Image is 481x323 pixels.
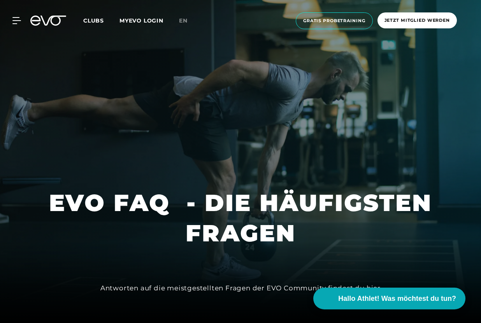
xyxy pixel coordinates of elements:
span: Clubs [83,17,104,24]
div: Antworten auf die meistgestellten Fragen der EVO Community findest du hier [100,282,381,294]
span: Gratis Probetraining [303,17,365,24]
h1: EVO FAQ - DIE HÄUFIGSTEN FRAGEN [6,188,475,248]
span: Hallo Athlet! Was möchtest du tun? [338,293,456,304]
a: en [179,16,197,25]
a: MYEVO LOGIN [119,17,163,24]
button: Hallo Athlet! Was möchtest du tun? [313,288,465,309]
span: en [179,17,188,24]
span: Jetzt Mitglied werden [384,17,450,24]
a: Gratis Probetraining [293,12,375,29]
a: Clubs [83,17,119,24]
a: Jetzt Mitglied werden [375,12,459,29]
